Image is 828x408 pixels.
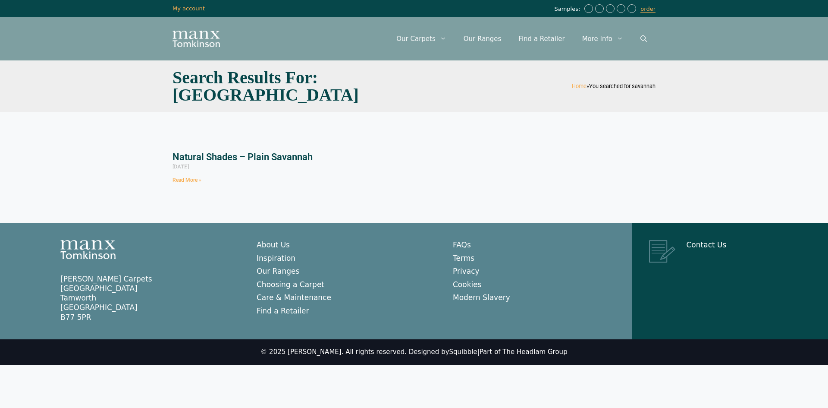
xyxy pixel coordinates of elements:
[455,26,510,52] a: Our Ranges
[453,254,474,263] a: Terms
[572,83,586,89] a: Home
[60,274,239,322] p: [PERSON_NAME] Carpets [GEOGRAPHIC_DATA] Tamworth [GEOGRAPHIC_DATA] B77 5PR
[257,267,299,275] a: Our Ranges
[510,26,573,52] a: Find a Retailer
[453,280,482,289] a: Cookies
[453,240,471,249] a: FAQs
[449,348,477,356] a: Squibble
[257,254,295,263] a: Inspiration
[453,293,510,302] a: Modern Slavery
[554,6,582,13] span: Samples:
[172,177,201,183] a: Read more about Natural Shades – Plain Savannah
[640,6,655,13] a: order
[172,163,189,170] span: [DATE]
[589,83,655,89] span: You searched for savannah
[388,26,455,52] a: Our Carpets
[388,26,655,52] nav: Primary
[257,280,324,289] a: Choosing a Carpet
[172,31,220,47] img: Manx Tomkinson
[257,307,309,315] a: Find a Retailer
[453,267,480,275] a: Privacy
[260,348,567,357] div: © 2025 [PERSON_NAME]. All rights reserved. Designed by |
[172,152,313,162] a: Natural Shades – Plain Savannah
[572,83,655,89] span: »
[60,240,116,259] img: Manx Tomkinson Logo
[574,26,632,52] a: More Info
[172,69,410,104] h1: Search Results for: [GEOGRAPHIC_DATA]
[172,5,205,12] a: My account
[257,293,331,302] a: Care & Maintenance
[632,26,655,52] a: Open Search Bar
[480,348,568,356] a: Part of The Headlam Group
[687,240,727,249] a: Contact Us
[257,240,290,249] a: About Us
